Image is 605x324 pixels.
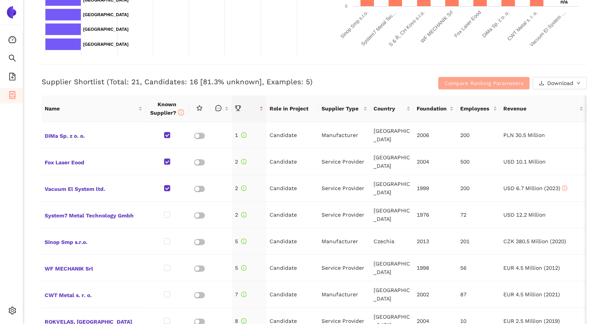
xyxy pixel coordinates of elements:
td: 200 [457,122,500,149]
span: setting [8,304,16,319]
td: 500 [457,149,500,175]
th: this column's title is Foundation,this column is sortable [414,95,457,122]
span: USD 10.1 Million [503,159,546,165]
td: [GEOGRAPHIC_DATA] [370,149,414,175]
td: Candidate [266,149,318,175]
span: 1 [235,132,246,138]
span: Employees [460,104,491,113]
span: file-add [8,70,16,85]
span: Foundation [417,104,448,113]
span: CWT Metal s. r. o. [45,289,142,299]
td: Candidate [266,175,318,202]
text: System7 Metal Tec… [360,10,397,47]
span: EUR 4.5 Million (2021) [503,291,560,297]
span: EUR 4.5 Million (2012) [503,265,560,271]
text: [GEOGRAPHIC_DATA] [83,42,129,47]
td: Service Provider [318,255,370,281]
td: Manufacturer [318,228,370,255]
span: EUR 2.5 Million (2019) [503,318,560,324]
td: Manufacturer [318,281,370,308]
span: container [8,89,16,104]
td: Candidate [266,255,318,281]
th: this column's title is Name,this column is sortable [42,95,146,122]
span: info-circle [241,212,246,217]
span: DiMa Sp. z o. o. [45,130,142,140]
td: 1999 [414,175,457,202]
h3: Supplier Shortlist (Total: 21, Candidates: 16 [81.3% unknown], Examples: 5) [42,77,405,87]
button: Compare Ranking Parameters [438,77,530,89]
td: Candidate [266,228,318,255]
span: Compare Ranking Parameters [444,79,523,87]
td: 1998 [414,255,457,281]
td: Candidate [266,281,318,308]
td: 1976 [414,202,457,228]
text: [GEOGRAPHIC_DATA] [83,27,129,32]
td: 201 [457,228,500,255]
span: info-circle [241,318,246,324]
span: Download [547,79,573,87]
td: 87 [457,281,500,308]
td: Service Provider [318,175,370,202]
text: 0 [345,4,347,8]
span: info-circle [241,292,246,297]
td: 2013 [414,228,457,255]
td: 72 [457,202,500,228]
span: info-circle [241,132,246,138]
button: downloadDownloaddown [533,77,587,89]
img: Logo [5,6,18,18]
td: 2004 [414,149,457,175]
span: search [8,52,16,67]
td: 2006 [414,122,457,149]
span: info-circle [562,185,567,191]
span: Name [45,104,137,113]
td: Service Provider [318,202,370,228]
span: 8 [235,318,246,324]
th: this column's title is Supplier Type,this column is sortable [318,95,370,122]
td: Service Provider [318,149,370,175]
span: Vacuum El System ltd. [45,183,142,193]
td: 56 [457,255,500,281]
td: Candidate [266,122,318,149]
text: [GEOGRAPHIC_DATA] [83,12,129,17]
span: Known Supplier? [150,101,184,116]
td: [GEOGRAPHIC_DATA] [370,122,414,149]
span: info-circle [241,265,246,271]
span: 2 [235,212,246,218]
span: 2 [235,185,246,191]
td: 200 [457,175,500,202]
span: System7 Metal Technology Gmbh [45,210,142,220]
span: Country [374,104,405,113]
span: star [196,105,203,111]
td: [GEOGRAPHIC_DATA] [370,202,414,228]
span: CZK 380.5 Million (2020) [503,238,566,244]
th: this column's title is Country,this column is sortable [370,95,414,122]
th: Role in Project [266,95,318,122]
span: Revenue [503,104,578,113]
text: CWT Metal s. r. o. [506,10,538,42]
span: trophy [235,105,241,111]
span: WF MECHANIK Srl [45,263,142,273]
span: info-circle [241,239,246,244]
span: Supplier Type [322,104,362,113]
span: 2 [235,159,246,165]
span: 7 [235,291,246,297]
th: this column's title is Revenue,this column is sortable [500,95,587,122]
text: Sinop Smp s.r.o. [339,10,369,40]
td: Czechia [370,228,414,255]
span: info-circle [178,109,184,115]
span: down [577,81,580,86]
text: DiMa Sp. z o. o. [481,10,510,39]
td: 2002 [414,281,457,308]
text: Fox Laser Eood [453,10,482,39]
th: this column's title is Employees,this column is sortable [457,95,500,122]
span: USD 6.7 Million (2023) [503,185,567,191]
span: Sinop Smp s.r.o. [45,236,142,246]
span: message [215,105,221,111]
span: USD 12.2 Million [503,212,546,218]
span: info-circle [241,159,246,164]
text: Vacuum El System … [528,10,566,48]
td: Manufacturer [318,122,370,149]
span: 5 [235,265,246,271]
span: 5 [235,238,246,244]
span: dashboard [8,33,16,48]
